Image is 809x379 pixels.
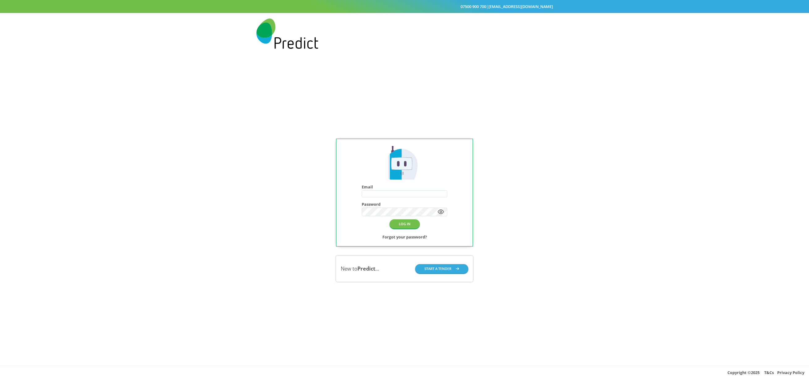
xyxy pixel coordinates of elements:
div: New to ... [341,265,379,272]
button: LOG IN [390,219,420,228]
div: | [256,3,553,10]
h4: Password [362,202,447,207]
h4: Email [362,185,447,189]
a: Forgot your password? [382,233,427,241]
img: Predict Mobile [256,19,318,49]
img: Predict Mobile [386,145,423,183]
a: 07500 900 700 [461,4,486,9]
button: START A TENDER [415,264,468,273]
a: [EMAIL_ADDRESS][DOMAIN_NAME] [488,4,553,9]
a: T&Cs [764,370,774,375]
a: Privacy Policy [777,370,804,375]
b: Predict [357,265,375,272]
